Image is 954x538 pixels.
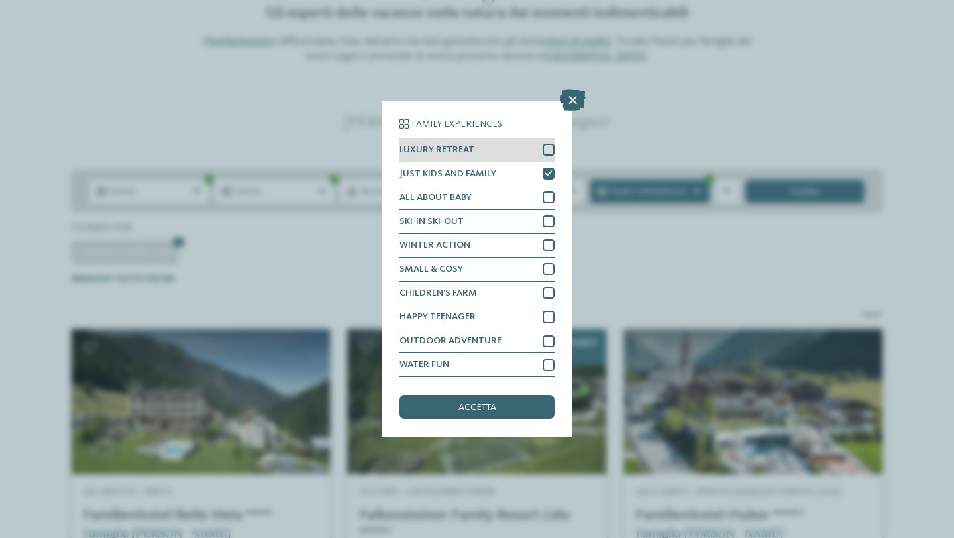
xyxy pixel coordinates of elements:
span: WINTER ACTION [399,241,470,250]
span: SMALL & COSY [399,264,463,274]
span: accetta [458,403,496,412]
span: CHILDREN’S FARM [399,288,477,297]
span: OUTDOOR ADVENTURE [399,336,502,345]
span: JUST KIDS AND FAMILY [399,169,496,178]
span: Family Experiences [411,119,502,129]
span: HAPPY TEENAGER [399,312,476,321]
span: WATER FUN [399,360,449,369]
span: ALL ABOUT BABY [399,193,472,202]
span: SKI-IN SKI-OUT [399,217,464,226]
span: LUXURY RETREAT [399,145,474,154]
